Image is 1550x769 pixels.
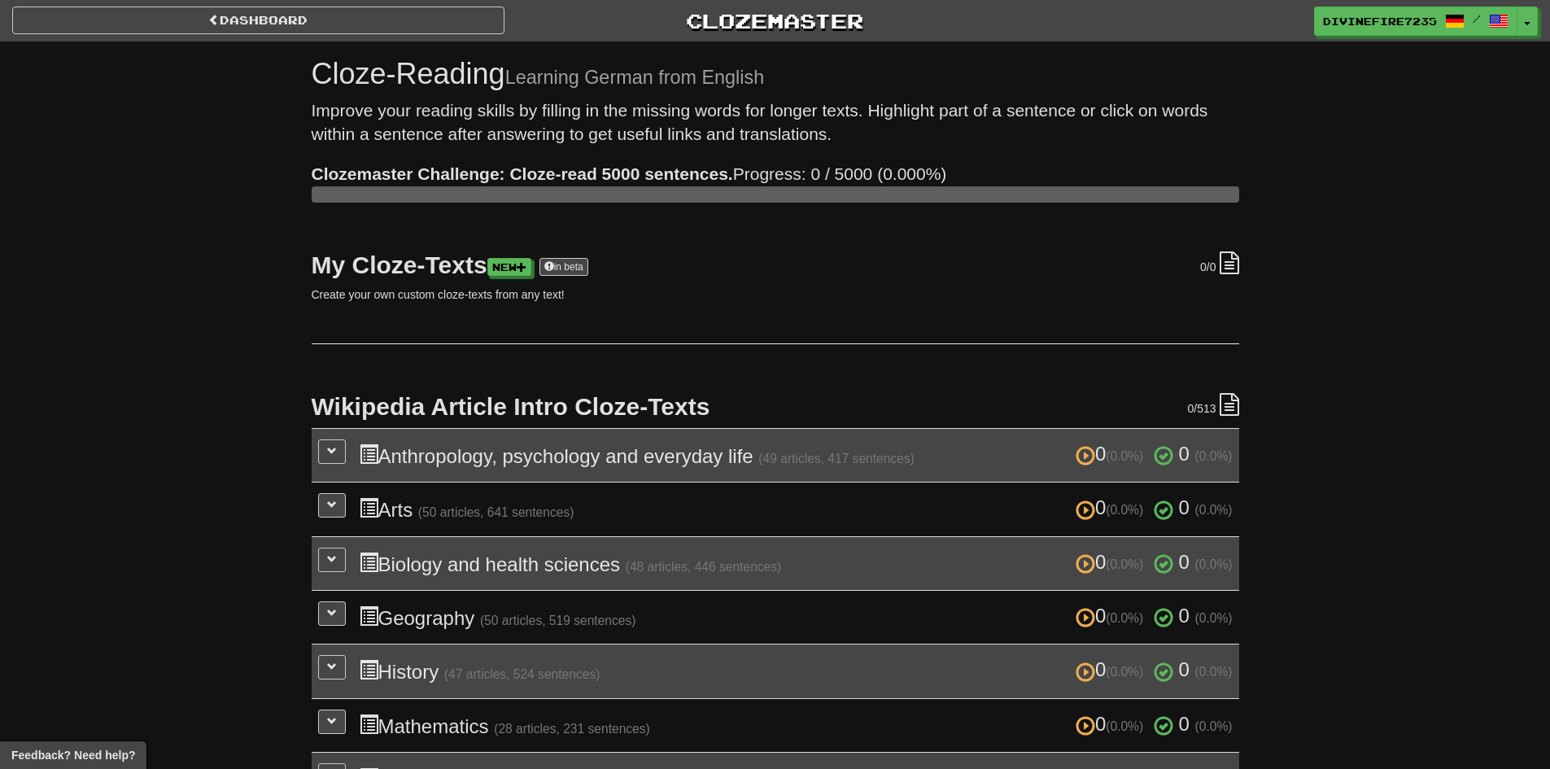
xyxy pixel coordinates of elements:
[312,164,947,183] span: Progress: 0 / 5000 (0.000%)
[1195,665,1233,679] small: (0.0%)
[1076,658,1149,680] span: 0
[1179,443,1190,465] span: 0
[312,251,1239,278] h2: My Cloze-Texts
[312,164,733,183] strong: Clozemaster Challenge: Cloze-read 5000 sentences.
[359,659,1233,683] h3: History
[529,7,1021,35] a: Clozemaster
[1323,14,1437,28] span: DivineFire7235
[444,667,600,681] small: (47 articles, 524 sentences)
[1179,496,1190,518] span: 0
[1179,713,1190,735] span: 0
[1187,393,1238,417] div: /513
[480,614,636,627] small: (50 articles, 519 sentences)
[359,552,1233,575] h3: Biology and health sciences
[1106,503,1143,517] small: (0.0%)
[758,452,915,465] small: (49 articles, 417 sentences)
[1106,665,1143,679] small: (0.0%)
[312,393,1239,420] h2: Wikipedia Article Intro Cloze-Texts
[539,258,588,276] a: in beta
[626,560,782,574] small: (48 articles, 446 sentences)
[1200,251,1238,275] div: /0
[1195,557,1233,571] small: (0.0%)
[359,443,1233,467] h3: Anthropology, psychology and everyday life
[1106,557,1143,571] small: (0.0%)
[12,7,504,34] a: Dashboard
[1314,7,1517,36] a: DivineFire7235 /
[1200,260,1207,273] span: 0
[312,58,1239,90] h1: Cloze-Reading
[1076,713,1149,735] span: 0
[1195,719,1233,733] small: (0.0%)
[494,722,650,736] small: (28 articles, 231 sentences)
[1195,503,1233,517] small: (0.0%)
[487,258,531,276] a: New
[505,67,765,88] small: Learning German from English
[1076,605,1149,627] span: 0
[1076,443,1149,465] span: 0
[1076,496,1149,518] span: 0
[359,714,1233,737] h3: Mathematics
[1179,605,1190,627] span: 0
[359,497,1233,521] h3: Arts
[1076,551,1149,573] span: 0
[359,605,1233,629] h3: Geography
[1106,449,1143,463] small: (0.0%)
[1179,658,1190,680] span: 0
[1187,402,1194,415] span: 0
[1106,719,1143,733] small: (0.0%)
[312,98,1239,146] p: Improve your reading skills by filling in the missing words for longer texts. Highlight part of a...
[1473,13,1481,24] span: /
[1106,611,1143,625] small: (0.0%)
[418,505,574,519] small: (50 articles, 641 sentences)
[1195,611,1233,625] small: (0.0%)
[11,747,135,763] span: Open feedback widget
[1179,551,1190,573] span: 0
[1195,449,1233,463] small: (0.0%)
[312,286,1239,303] p: Create your own custom cloze-texts from any text!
